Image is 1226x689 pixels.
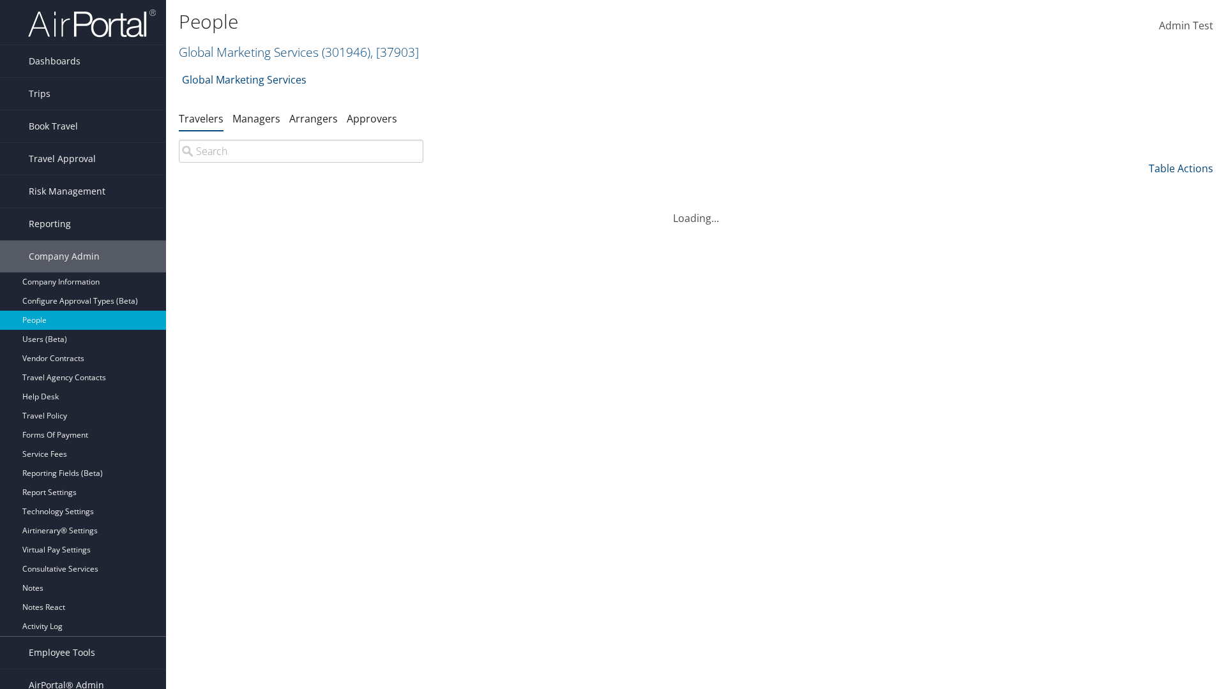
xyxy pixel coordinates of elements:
span: , [ 37903 ] [370,43,419,61]
a: Travelers [179,112,223,126]
div: Loading... [179,195,1213,226]
a: Approvers [347,112,397,126]
span: Travel Approval [29,143,96,175]
span: Company Admin [29,241,100,272]
h1: People [179,8,868,35]
img: airportal-logo.png [28,8,156,38]
span: Reporting [29,208,71,240]
a: Global Marketing Services [179,43,419,61]
span: Dashboards [29,45,80,77]
span: ( 301946 ) [322,43,370,61]
a: Managers [232,112,280,126]
span: Risk Management [29,175,105,207]
span: Employee Tools [29,637,95,669]
a: Table Actions [1149,161,1213,175]
a: Arrangers [289,112,338,126]
a: Global Marketing Services [182,67,306,93]
input: Search [179,140,423,163]
span: Book Travel [29,110,78,142]
a: Admin Test [1159,6,1213,46]
span: Trips [29,78,50,110]
span: Admin Test [1159,19,1213,33]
